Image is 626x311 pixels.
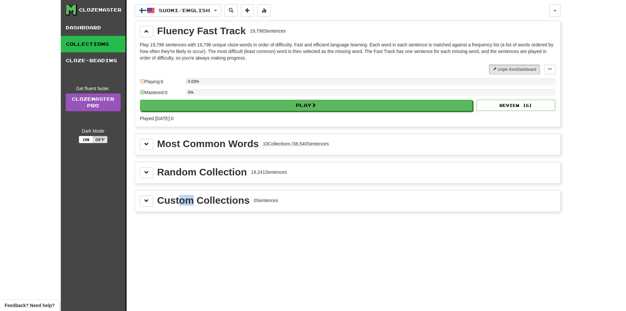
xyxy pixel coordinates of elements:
span: Open feedback widget [5,302,55,309]
a: ClozemasterPro [66,93,121,111]
button: More stats [257,4,270,17]
button: Search sentences [224,4,238,17]
div: 0 Sentences [254,197,278,204]
div: Random Collection [157,167,247,177]
div: Fluency Fast Track [157,26,246,36]
button: Play [140,100,473,111]
span: Suomi / English [159,8,210,13]
button: On [79,136,93,143]
div: Clozemaster [79,7,122,13]
button: Off [93,136,107,143]
div: 19,796 Sentences [250,28,286,34]
button: Suomi/English [135,4,221,17]
div: Custom Collections [157,195,250,205]
div: 10 Collections / 38,540 Sentences [263,141,329,147]
a: Dashboard [61,19,126,36]
div: Playing: 6 [140,78,183,89]
p: Play 19,796 sentences with 19,796 unique cloze-words in order of difficulty. Fast and efficient l... [140,41,555,61]
button: Review (6) [476,100,555,111]
div: Mastered: 0 [140,89,183,100]
div: Most Common Words [157,139,259,149]
span: Played [DATE]: 0 [140,116,174,121]
button: Unpin fromDashboard [489,65,540,74]
a: Cloze-Reading [61,52,126,69]
div: 18,241 Sentences [251,169,287,175]
div: Dark Mode [66,128,121,134]
div: Get fluent faster. [66,85,121,92]
button: Add sentence to collection [241,4,254,17]
a: Collections [61,36,126,52]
